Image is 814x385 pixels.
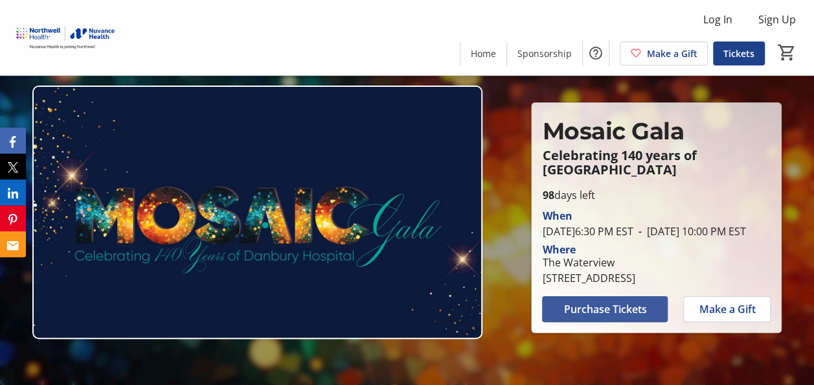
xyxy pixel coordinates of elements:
p: days left [542,187,771,203]
span: Mosaic Gala [542,117,684,145]
a: Make a Gift [620,41,708,65]
button: Cart [775,41,798,64]
img: Nuvance Health's Logo [8,5,123,70]
a: Sponsorship [507,41,582,65]
a: Tickets [713,41,765,65]
button: Sign Up [748,9,806,30]
div: When [542,208,572,224]
span: Home [471,47,496,60]
p: Celebrating 140 years of [GEOGRAPHIC_DATA] [542,148,771,177]
span: Make a Gift [647,47,697,60]
span: Sign Up [758,12,796,27]
div: The Waterview [542,255,635,270]
span: [DATE] 10:00 PM EST [633,224,745,239]
img: Campaign CTA Media Photo [32,86,482,339]
span: - [633,224,646,239]
span: Tickets [723,47,754,60]
span: 98 [542,188,554,202]
span: Purchase Tickets [563,301,646,317]
span: Sponsorship [517,47,572,60]
div: [STREET_ADDRESS] [542,270,635,286]
button: Make a Gift [683,296,771,322]
span: [DATE] 6:30 PM EST [542,224,633,239]
button: Purchase Tickets [542,296,668,322]
div: Where [542,244,575,255]
button: Help [583,40,609,66]
a: Home [460,41,506,65]
span: Log In [703,12,732,27]
span: Make a Gift [699,301,755,317]
button: Log In [693,9,743,30]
